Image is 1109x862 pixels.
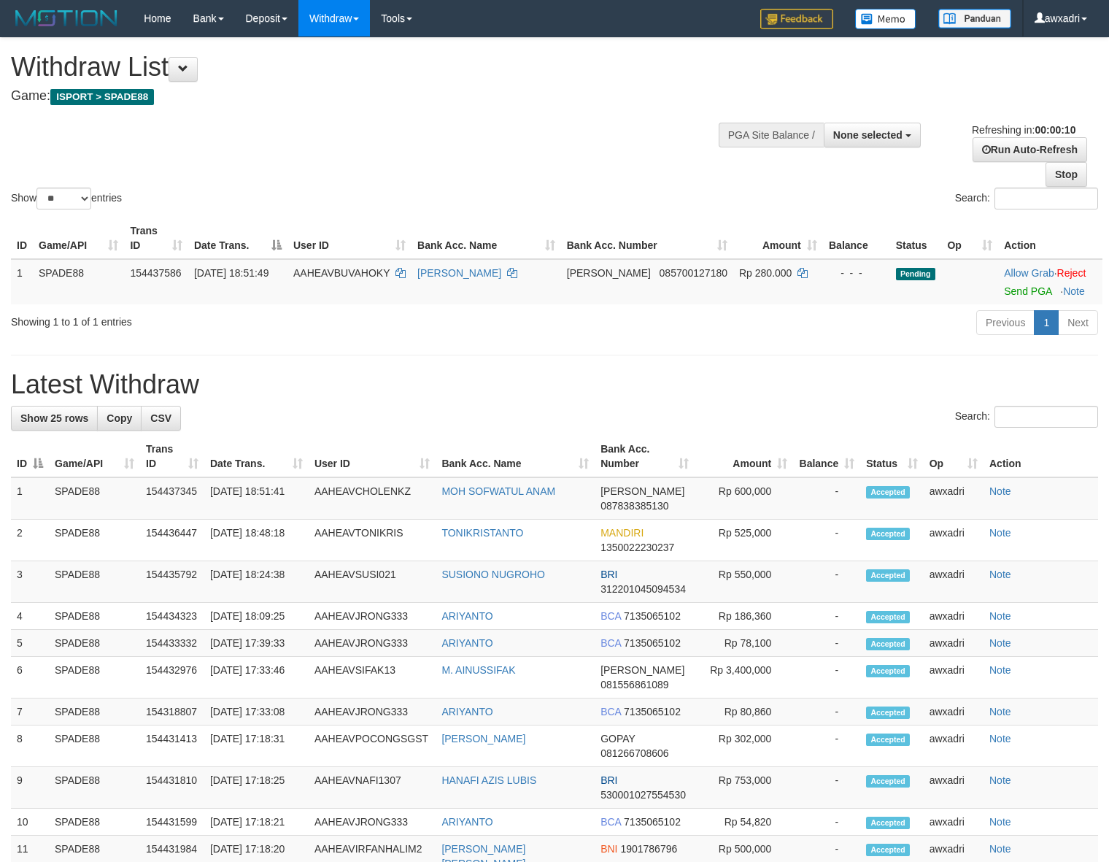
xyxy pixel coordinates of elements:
td: 154434323 [140,603,204,630]
span: Copy 530001027554530 to clipboard [600,789,686,801]
td: AAHEAVCHOLENKZ [309,477,436,520]
td: 154432976 [140,657,204,699]
a: Note [989,569,1011,580]
td: AAHEAVPOCONGSGST [309,726,436,767]
th: Balance [823,218,890,259]
span: Copy [107,412,132,424]
td: awxadri [924,603,984,630]
a: Reject [1057,267,1086,279]
th: Date Trans.: activate to sort column descending [188,218,287,259]
td: Rp 54,820 [695,809,793,836]
td: SPADE88 [49,699,140,726]
td: awxadri [924,726,984,767]
span: [PERSON_NAME] [600,485,684,497]
th: Trans ID: activate to sort column ascending [140,436,204,477]
td: 1 [11,477,49,520]
td: Rp 186,360 [695,603,793,630]
td: 154431413 [140,726,204,767]
a: Allow Grab [1004,267,1054,279]
span: Refreshing in: [972,124,1075,136]
a: 1 [1034,310,1059,335]
th: Game/API: activate to sort column ascending [33,218,124,259]
a: Note [989,774,1011,786]
td: awxadri [924,699,984,726]
input: Search: [994,406,1098,428]
span: Copy 087838385130 to clipboard [600,500,668,512]
a: Note [989,816,1011,828]
span: [DATE] 18:51:49 [194,267,268,279]
span: Copy 7135065102 to clipboard [624,816,681,828]
a: Next [1058,310,1098,335]
td: 9 [11,767,49,809]
td: SPADE88 [49,726,140,767]
td: SPADE88 [49,561,140,603]
span: Accepted [866,775,910,788]
td: - [793,726,860,767]
td: AAHEAVNAFI1307 [309,767,436,809]
span: [PERSON_NAME] [567,267,651,279]
label: Show entries [11,188,122,209]
td: [DATE] 18:09:25 [204,603,309,630]
th: ID: activate to sort column descending [11,436,49,477]
span: Copy 1350022230237 to clipboard [600,542,674,553]
td: Rp 525,000 [695,520,793,561]
img: Feedback.jpg [760,9,833,29]
span: Copy 312201045094534 to clipboard [600,583,686,595]
th: Amount: activate to sort column ascending [695,436,793,477]
span: Copy 7135065102 to clipboard [624,610,681,622]
td: 8 [11,726,49,767]
span: Accepted [866,528,910,540]
a: Note [989,527,1011,539]
td: [DATE] 18:51:41 [204,477,309,520]
td: AAHEAVTONIKRIS [309,520,436,561]
a: Previous [976,310,1035,335]
select: Showentries [36,188,91,209]
td: 2 [11,520,49,561]
a: ARIYANTO [441,816,492,828]
a: Copy [97,406,142,431]
td: - [793,520,860,561]
a: ARIYANTO [441,637,492,649]
th: Date Trans.: activate to sort column ascending [204,436,309,477]
span: BCA [600,816,621,828]
th: Balance: activate to sort column ascending [793,436,860,477]
span: Copy 7135065102 to clipboard [624,637,681,649]
a: ARIYANTO [441,706,492,717]
label: Search: [955,188,1098,209]
td: · [998,259,1102,304]
span: Copy 1901786796 to clipboard [620,843,677,855]
a: SUSIONO NUGROHO [441,569,545,580]
td: - [793,561,860,603]
td: Rp 302,000 [695,726,793,767]
td: 154431810 [140,767,204,809]
span: Pending [896,268,935,280]
td: 6 [11,657,49,699]
span: CSV [150,412,171,424]
td: - [793,603,860,630]
td: - [793,477,860,520]
a: [PERSON_NAME] [441,733,525,744]
th: Action [984,436,1098,477]
th: Op: activate to sort column ascending [941,218,998,259]
td: AAHEAVSUSI021 [309,561,436,603]
span: · [1004,267,1056,279]
td: 1 [11,259,33,304]
span: Rp 280.000 [739,267,792,279]
span: BRI [600,774,617,786]
td: [DATE] 18:24:38 [204,561,309,603]
th: Bank Acc. Name: activate to sort column ascending [411,218,561,259]
span: BCA [600,637,621,649]
td: awxadri [924,630,984,657]
span: None selected [833,129,903,141]
a: ARIYANTO [441,610,492,622]
a: Note [989,485,1011,497]
a: Show 25 rows [11,406,98,431]
th: Bank Acc. Name: activate to sort column ascending [436,436,595,477]
td: SPADE88 [49,657,140,699]
td: 154436447 [140,520,204,561]
span: Accepted [866,665,910,677]
a: Note [989,843,1011,855]
td: awxadri [924,520,984,561]
td: - [793,630,860,657]
span: GOPAY [600,733,635,744]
